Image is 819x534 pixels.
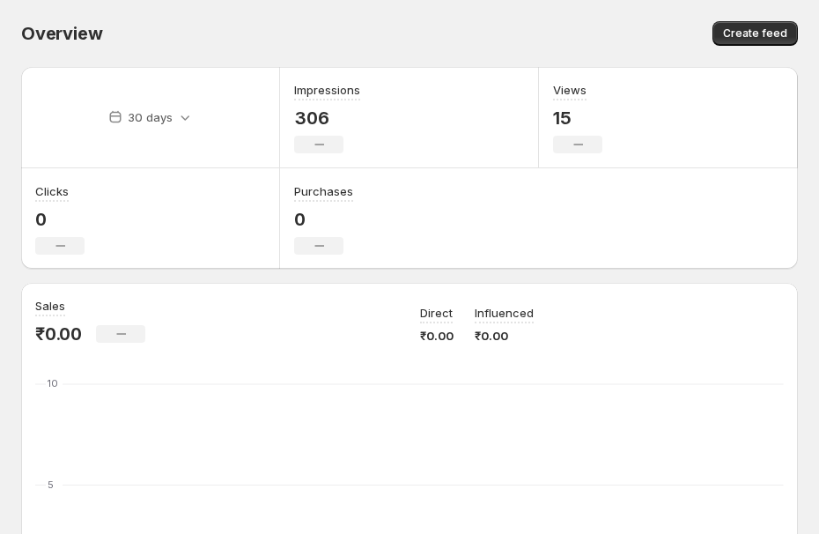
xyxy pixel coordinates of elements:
p: 30 days [128,108,173,126]
text: 10 [48,377,58,389]
p: ₹0.00 [475,327,534,345]
p: Direct [420,304,453,322]
h3: Impressions [294,81,360,99]
p: ₹0.00 [35,323,82,345]
span: Create feed [723,26,787,41]
h3: Purchases [294,182,353,200]
h3: Clicks [35,182,69,200]
p: 0 [294,209,353,230]
p: Influenced [475,304,534,322]
h3: Sales [35,297,65,315]
p: 306 [294,108,360,129]
p: 15 [553,108,602,129]
button: Create feed [712,21,798,46]
text: 5 [48,478,54,491]
p: ₹0.00 [420,327,454,345]
p: 0 [35,209,85,230]
h3: Views [553,81,587,99]
span: Overview [21,23,102,44]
